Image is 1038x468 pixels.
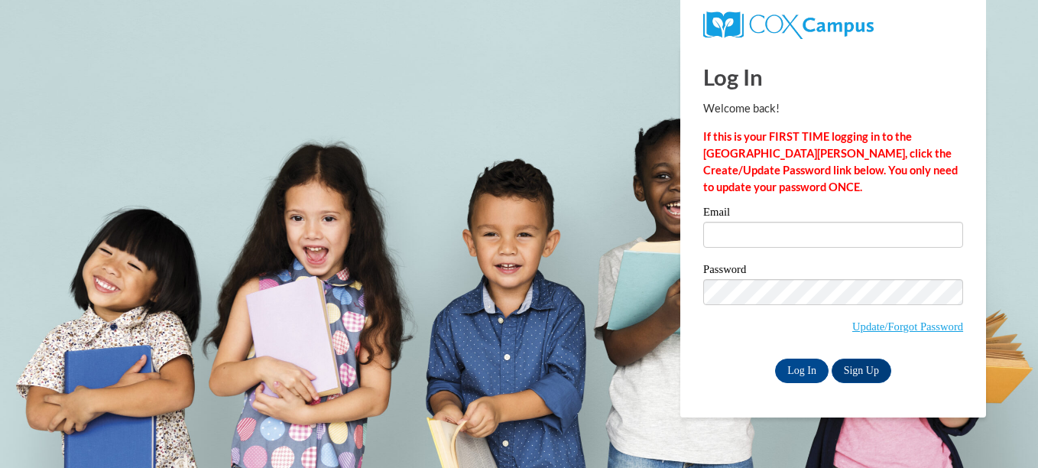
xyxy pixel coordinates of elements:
label: Password [703,264,963,279]
a: Update/Forgot Password [852,320,963,333]
p: Welcome back! [703,100,963,117]
h1: Log In [703,61,963,93]
strong: If this is your FIRST TIME logging in to the [GEOGRAPHIC_DATA][PERSON_NAME], click the Create/Upd... [703,130,958,193]
input: Log In [775,359,829,383]
a: Sign Up [832,359,891,383]
label: Email [703,206,963,222]
a: COX Campus [703,18,874,31]
img: COX Campus [703,11,874,39]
